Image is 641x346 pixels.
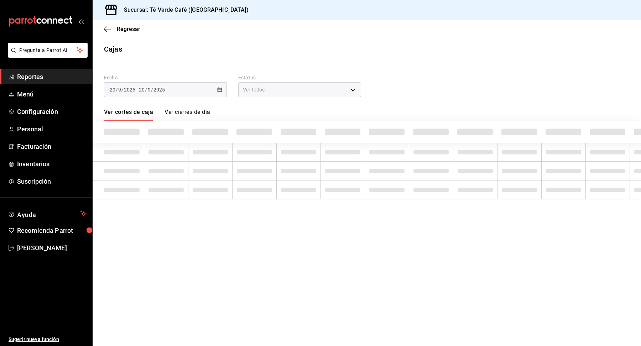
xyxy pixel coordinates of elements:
button: Pregunta a Parrot AI [8,43,88,58]
input: -- [147,87,151,93]
div: navigation tabs [104,109,210,121]
div: Ver todos [238,82,361,97]
a: Ver cortes de caja [104,109,153,121]
input: -- [118,87,121,93]
h3: Sucursal: Té Verde Café ([GEOGRAPHIC_DATA]) [118,6,249,14]
span: Configuración [17,107,87,116]
span: Inventarios [17,159,87,169]
span: / [116,87,118,93]
input: ---- [124,87,136,93]
span: Recomienda Parrot [17,226,87,235]
input: -- [109,87,116,93]
span: / [151,87,153,93]
button: open_drawer_menu [78,19,84,24]
span: Facturación [17,142,87,151]
a: Pregunta a Parrot AI [5,52,88,59]
span: / [145,87,147,93]
span: Regresar [117,26,140,32]
div: Cajas [104,44,122,54]
span: [PERSON_NAME] [17,243,87,253]
a: Ver cierres de día [165,109,210,121]
label: Estatus [238,75,361,80]
input: ---- [153,87,165,93]
span: Pregunta a Parrot AI [19,47,77,54]
span: Suscripción [17,177,87,186]
span: Personal [17,124,87,134]
button: Regresar [104,26,140,32]
span: Sugerir nueva función [9,336,87,343]
span: Menú [17,89,87,99]
input: -- [139,87,145,93]
span: Ayuda [17,209,77,218]
span: / [121,87,124,93]
span: Reportes [17,72,87,82]
span: - [136,87,138,93]
label: Fecha [104,75,227,80]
